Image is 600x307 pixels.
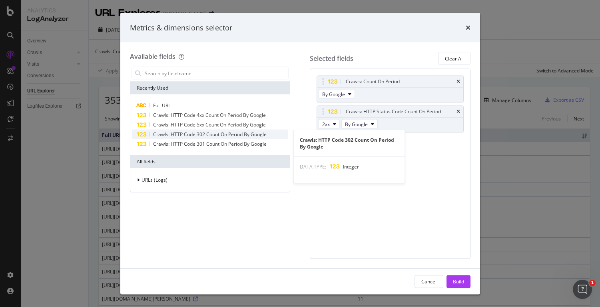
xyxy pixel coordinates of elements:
[346,78,400,86] div: Crawls: Count On Period
[589,280,596,286] span: 1
[447,275,470,288] button: Build
[153,121,266,128] span: Crawls: HTTP Code 5xx Count On Period By Google
[453,278,464,285] div: Build
[153,140,267,147] span: Crawls: HTTP Code 301 Count On Period By Google
[310,54,353,63] div: Selected fields
[343,163,359,170] span: Integer
[322,120,330,127] span: 2xx
[317,76,464,102] div: Crawls: Count On PeriodtimesBy Google
[346,108,441,116] div: Crawls: HTTP Status Code Count On Period
[130,82,290,94] div: Recently Used
[322,90,345,97] span: By Google
[438,52,470,65] button: Clear All
[153,112,266,118] span: Crawls: HTTP Code 4xx Count On Period By Google
[142,177,167,183] span: URLs (Logs)
[345,120,368,127] span: By Google
[317,106,464,132] div: Crawls: HTTP Status Code Count On Periodtimes2xxBy Google
[153,131,267,138] span: Crawls: HTTP Code 302 Count On Period By Google
[130,22,232,33] div: Metrics & dimensions selector
[130,52,175,61] div: Available fields
[153,102,171,109] span: Full URL
[445,55,464,62] div: Clear All
[573,280,592,299] iframe: Intercom live chat
[300,163,326,170] span: DATA TYPE:
[341,119,378,129] button: By Google
[415,275,443,288] button: Cancel
[120,13,480,294] div: modal
[456,109,460,114] div: times
[319,119,340,129] button: 2xx
[144,67,289,79] input: Search by field name
[319,89,355,99] button: By Google
[130,155,290,168] div: All fields
[456,79,460,84] div: times
[421,278,437,285] div: Cancel
[293,136,405,150] div: Crawls: HTTP Code 302 Count On Period By Google
[466,22,470,33] div: times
